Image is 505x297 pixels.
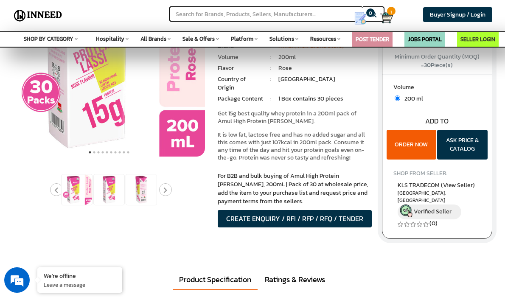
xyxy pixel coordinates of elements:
img: Amul High Protein Rose Lassi, 200mL [62,174,92,205]
img: Show My Quotes [354,12,367,25]
span: Solutions [269,35,294,43]
button: 8 [118,148,122,157]
button: 6 [109,148,113,157]
span: East Delhi [398,190,477,204]
img: Amul High Protein Rose Lassi, 200mL [94,174,124,205]
a: KLS TRADECOM (View Seller) [GEOGRAPHIC_DATA], [GEOGRAPHIC_DATA] Verified Seller [398,181,477,219]
button: ASK PRICE & CATALOG [437,130,488,160]
button: 9 [122,148,126,157]
li: : [263,53,278,62]
span: Minimum Order Quantity (MOQ) = Piece(s) [395,52,480,70]
li: : [263,64,278,73]
li: Package Content [218,95,263,103]
a: my Quotes 0 [347,8,380,28]
img: Inneed.Market [11,5,65,26]
button: 3 [96,148,101,157]
div: We're offline [44,272,116,280]
img: Amul High Protein Rose Lassi, 200mL [126,174,157,205]
span: 1 [387,7,396,15]
a: SELLER LOGIN [460,35,495,43]
span: KLS TRADECOM [398,181,475,190]
a: JOBS PORTAL [408,35,442,43]
p: Leave a message [44,281,116,289]
a: Ratings & Reviews [258,270,331,289]
li: Volume [218,53,263,62]
h4: SHOP FROM SELLER: [393,170,481,177]
li: [GEOGRAPHIC_DATA] [278,75,369,84]
div: ADD TO [382,116,492,126]
img: Cart [380,11,393,24]
a: Cart 1 [380,8,385,27]
li: Rose [278,64,369,73]
button: 5 [105,148,109,157]
span: Buyer Signup / Login [430,10,485,19]
button: CREATE ENQUIRY / RFI / RFP / RFQ / TENDER [218,210,372,227]
li: 200ml [278,53,369,62]
p: For B2B and bulk buying of Amul High Protein [PERSON_NAME], 200mL | Pack of 30 at wholesale price... [218,172,369,206]
button: Previous [50,183,63,196]
button: 4 [101,148,105,157]
li: : [263,95,278,103]
a: Product Specification [173,270,258,290]
span: 200 ml [400,94,423,103]
li: Flavor [218,64,263,73]
a: Buyer Signup / Login [423,7,492,22]
button: 1 [88,148,92,157]
span: Hospitality [96,35,124,43]
span: 30 [424,61,431,70]
button: 2 [92,148,96,157]
a: POST TENDER [356,35,389,43]
span: Sale & Offers [182,35,215,43]
span: SHOP BY CATEGORY [24,35,73,43]
button: ORDER NOW [387,130,436,160]
button: 10 [126,148,130,157]
button: Next [159,183,172,196]
span: Resources [310,35,336,43]
input: Search for Brands, Products, Sellers, Manufacturers... [169,6,363,22]
a: (0) [429,219,438,228]
p: It is low fat, lactose free and has no added sugar and all this comes with just 107kcal in 200ml ... [218,131,369,162]
li: 1 Box contains 30 pieces [278,95,369,103]
span: Platform [231,35,253,43]
li: Country of Origin [218,75,263,92]
label: Volume [393,83,481,94]
button: 7 [113,148,118,157]
span: All Brands [140,35,166,43]
p: Get 15g best quality whey protein in a 200ml pack of Amul High Protein [PERSON_NAME]. [218,110,369,125]
span: Verified Seller [414,207,452,216]
img: inneed-verified-seller-icon.png [400,205,412,217]
span: 0 [366,8,375,17]
li: : [263,75,278,84]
